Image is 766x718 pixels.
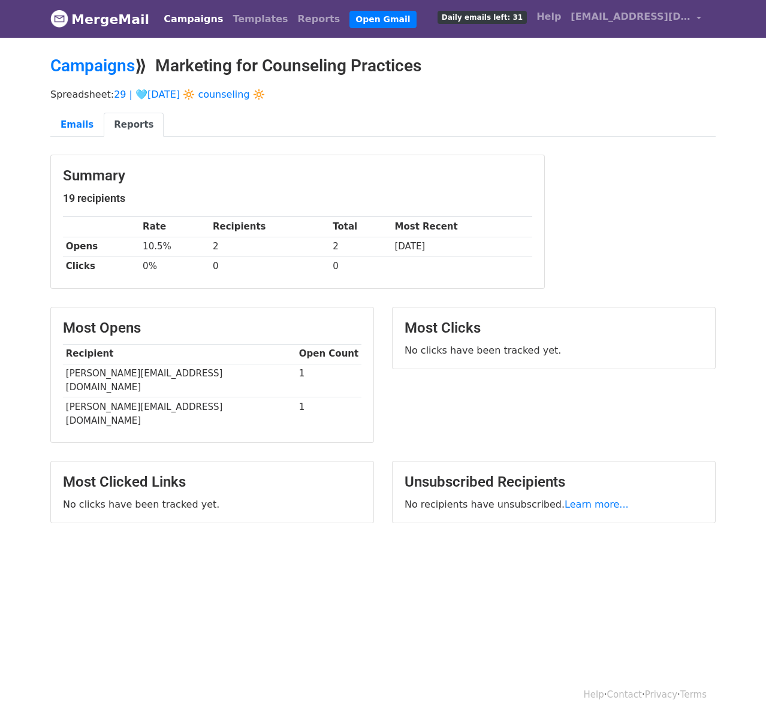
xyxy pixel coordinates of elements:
a: Contact [607,689,642,700]
h5: 19 recipients [63,192,532,205]
h3: Most Clicks [405,319,703,337]
td: 1 [296,364,361,397]
td: 2 [210,237,330,257]
a: Templates [228,7,292,31]
p: No clicks have been tracked yet. [63,498,361,511]
th: Open Count [296,344,361,364]
a: [EMAIL_ADDRESS][DOMAIN_NAME] [566,5,706,33]
a: Emails [50,113,104,137]
th: Total [330,217,391,237]
td: [DATE] [392,237,532,257]
td: [PERSON_NAME][EMAIL_ADDRESS][DOMAIN_NAME] [63,364,296,397]
a: Help [584,689,604,700]
a: 29 | 🩵[DATE] 🔆 counseling 🔆 [114,89,265,100]
h3: Unsubscribed Recipients [405,473,703,491]
a: Help [532,5,566,29]
th: Recipient [63,344,296,364]
th: Opens [63,237,140,257]
a: Terms [680,689,707,700]
a: Reports [104,113,164,137]
th: Rate [140,217,210,237]
th: Clicks [63,257,140,276]
a: Privacy [645,689,677,700]
span: [EMAIL_ADDRESS][DOMAIN_NAME] [571,10,690,24]
a: Daily emails left: 31 [433,5,532,29]
a: MergeMail [50,7,149,32]
a: Campaigns [50,56,135,76]
td: 10.5% [140,237,210,257]
p: No recipients have unsubscribed. [405,498,703,511]
td: 2 [330,237,391,257]
iframe: Chat Widget [706,660,766,718]
h3: Most Clicked Links [63,473,361,491]
td: [PERSON_NAME][EMAIL_ADDRESS][DOMAIN_NAME] [63,397,296,430]
a: Open Gmail [349,11,416,28]
td: 1 [296,397,361,430]
h3: Most Opens [63,319,361,337]
a: Campaigns [159,7,228,31]
th: Recipients [210,217,330,237]
td: 0 [210,257,330,276]
img: MergeMail logo [50,10,68,28]
th: Most Recent [392,217,532,237]
span: Daily emails left: 31 [438,11,527,24]
td: 0% [140,257,210,276]
p: Spreadsheet: [50,88,716,101]
a: Reports [293,7,345,31]
h2: ⟫ Marketing for Counseling Practices [50,56,716,76]
p: No clicks have been tracked yet. [405,344,703,357]
a: Learn more... [565,499,629,510]
td: 0 [330,257,391,276]
h3: Summary [63,167,532,185]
